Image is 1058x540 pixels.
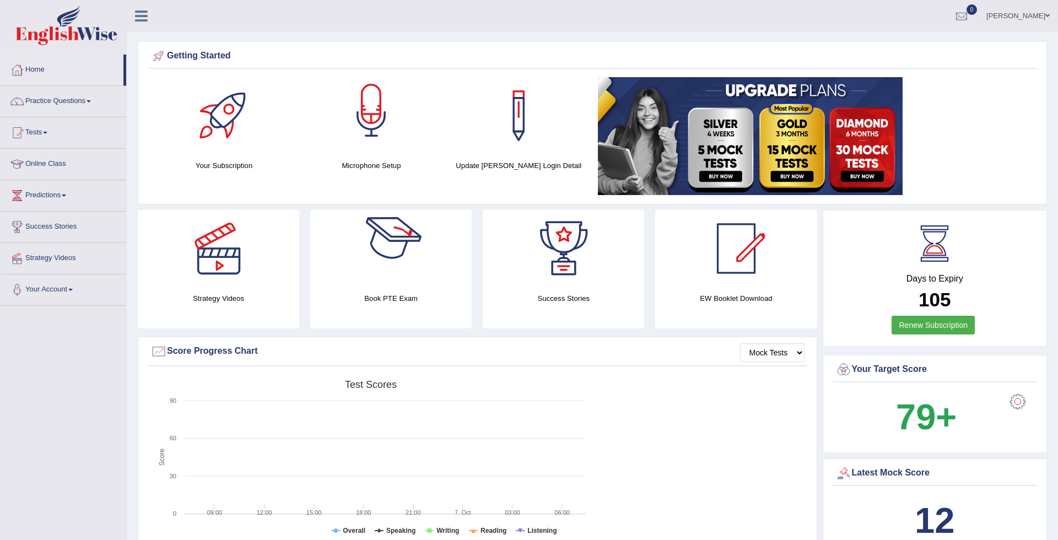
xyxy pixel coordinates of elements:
h4: Book PTE Exam [310,293,472,304]
h4: EW Booklet Download [655,293,817,304]
text: 15:00 [306,509,322,516]
text: 03:00 [505,509,520,516]
h4: Your Subscription [156,160,292,171]
text: 06:00 [554,509,570,516]
text: 60 [170,435,176,441]
img: small5.jpg [598,77,903,195]
h4: Days to Expiry [835,274,1035,284]
tspan: Test scores [345,379,397,390]
tspan: 7. Oct [455,509,471,516]
tspan: Score [158,449,166,466]
a: Success Stories [1,212,126,239]
b: 79+ [896,397,957,437]
text: 0 [173,510,176,517]
h4: Update [PERSON_NAME] Login Detail [451,160,587,171]
a: Home [1,55,123,82]
div: Score Progress Chart [150,343,805,360]
a: Your Account [1,274,126,302]
text: 09:00 [207,509,223,516]
tspan: Writing [436,527,459,534]
a: Strategy Videos [1,243,126,271]
div: Getting Started [150,48,1034,64]
h4: Microphone Setup [303,160,439,171]
text: 30 [170,473,176,479]
div: Your Target Score [835,361,1035,378]
h4: Strategy Videos [138,293,299,304]
a: Predictions [1,180,126,208]
a: Online Class [1,149,126,176]
h4: Success Stories [483,293,644,304]
span: 0 [967,4,978,15]
tspan: Overall [343,527,365,534]
tspan: Reading [481,527,506,534]
a: Tests [1,117,126,145]
div: Latest Mock Score [835,465,1035,482]
b: 105 [919,289,951,310]
text: 21:00 [406,509,421,516]
a: Renew Subscription [892,316,975,334]
tspan: Listening [527,527,557,534]
tspan: Speaking [386,527,415,534]
text: 12:00 [257,509,272,516]
text: 18:00 [356,509,371,516]
text: 90 [170,397,176,404]
a: Practice Questions [1,86,126,114]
